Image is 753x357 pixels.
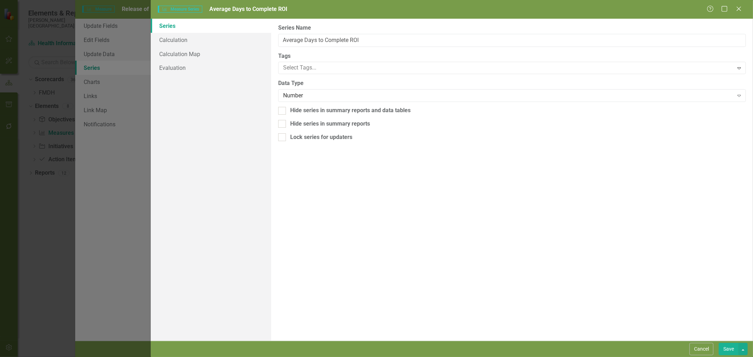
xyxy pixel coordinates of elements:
input: Series Name [278,34,746,47]
label: Tags [278,52,746,60]
div: Lock series for updaters [290,133,352,141]
span: Measure Series [158,6,202,13]
label: Data Type [278,79,746,87]
a: Calculation Map [151,47,271,61]
div: Hide series in summary reports [290,120,370,128]
div: Number [283,92,734,100]
a: Series [151,19,271,33]
a: Calculation [151,33,271,47]
button: Cancel [689,343,713,355]
a: Evaluation [151,61,271,75]
div: Hide series in summary reports and data tables [290,107,411,115]
label: Series Name [278,24,746,32]
span: Average Days to Complete ROI [209,6,287,12]
button: Save [719,343,739,355]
